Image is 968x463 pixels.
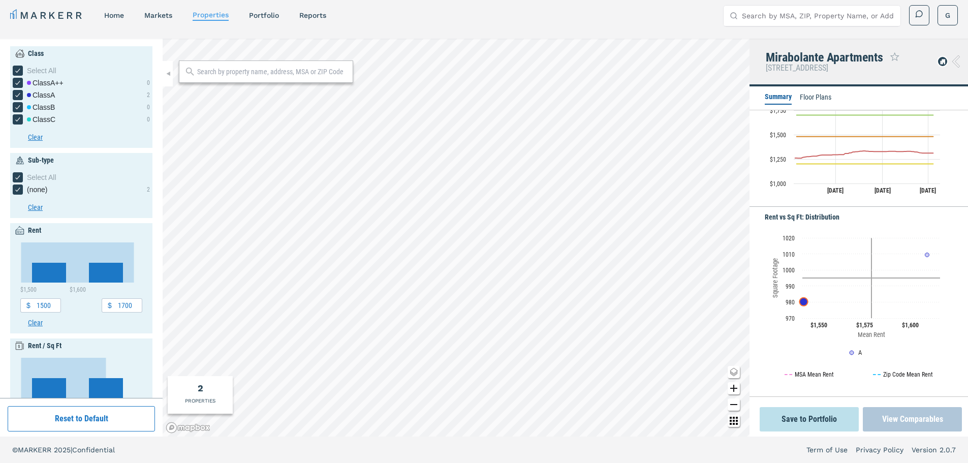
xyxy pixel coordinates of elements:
div: Chart. Highcharts interactive chart. [20,358,142,408]
a: Version 2.0.7 [912,445,956,455]
span: (none) [27,184,47,195]
text: Square Footage [771,258,779,298]
a: MARKERR [10,8,84,22]
svg: Interactive chart [765,233,945,360]
text: $1,750 [770,107,786,114]
span: 2025 | [54,446,72,454]
input: Search by property name, address, MSA or ZIP Code [197,67,348,77]
div: Class C [27,114,55,125]
a: Mapbox logo [166,422,210,434]
div: 0 [147,103,150,112]
path: Jack's Villas, 1,009.64. A. [925,253,929,257]
h5: [STREET_ADDRESS] [766,64,899,72]
button: Clear button [28,132,150,143]
text: A [858,349,862,356]
text: 1010 [783,251,795,258]
text: $1,250 [770,156,786,163]
a: home [104,11,124,19]
div: Select All [27,66,150,76]
div: [object Object] checkbox input [13,102,55,112]
button: Clear button [28,318,150,328]
svg: Interactive chart [765,74,945,201]
text: 990 [786,283,795,290]
div: Mirabolante Apartments [766,51,883,64]
button: Reset to Default [8,406,155,431]
text: $1,575 [856,322,873,329]
path: Mirabolante Apartments, 980.08. A. [800,298,808,306]
button: Zoom in map button [728,382,740,394]
path: $1.57 - $1.58, 1. Histogram. [32,378,66,398]
div: Sub-type [28,155,54,166]
button: G [938,5,958,25]
div: Chart. Highcharts interactive chart. [765,74,953,201]
div: Rent [28,225,41,236]
div: [object Object] checkbox input [13,78,64,88]
div: Class [28,48,44,59]
div: Class A++ [27,78,64,88]
div: 2 [147,90,150,100]
div: Total of properties [198,381,203,395]
div: (none) checkbox input [13,184,47,195]
a: Term of Use [806,445,848,455]
div: [object Object] checkbox input [13,114,55,125]
div: 0 [147,78,150,87]
span: MARKERR [18,446,54,454]
text: [DATE] [827,187,844,194]
div: Class A [27,90,55,100]
span: G [945,10,950,20]
text: $1,600 [70,286,86,293]
text: [DATE] [920,187,936,194]
div: Chart. Highcharts interactive chart. [20,242,142,293]
text: [DATE] [875,187,891,194]
li: Floor Plans [800,92,831,104]
div: Class B [27,102,55,112]
a: Portfolio [249,11,279,19]
button: Clear button [28,202,150,213]
path: $1,600 - $1,700, 1. Histogram. [89,263,123,283]
span: © [12,446,18,454]
a: reports [299,11,326,19]
button: Show A [848,343,862,350]
canvas: Map [163,39,750,437]
svg: Interactive chart [20,358,135,408]
text: $1,500 [770,132,786,139]
div: [object Object] checkbox input [13,66,150,76]
a: properties [193,11,229,19]
a: markets [144,11,172,19]
div: 2 [147,185,150,194]
path: $1.59 - $1.60, 1. Histogram. [89,378,123,398]
a: Privacy Policy [856,445,903,455]
div: Chart. Highcharts interactive chart. [765,233,953,360]
text: 980 [786,299,795,306]
svg: Interactive chart [20,242,135,293]
text: $1,500 [20,286,37,293]
button: Zoom out map button [728,398,740,411]
button: Change style map button [728,366,740,378]
text: $1,000 [770,180,786,188]
input: Search by MSA, ZIP, Property Name, or Address [742,6,894,26]
h5: Rent vs Sq Ft: Distribution [765,212,953,223]
div: 0 [147,115,150,124]
div: Rent / Sq Ft [28,341,61,351]
button: View Comparables [863,407,962,431]
div: PROPERTIES [185,397,215,405]
text: 1020 [783,235,795,242]
text: Mean Rent [858,331,885,338]
div: Select All [27,172,150,182]
div: MSA Mean Rent [785,370,834,379]
text: 1000 [783,267,795,274]
button: Other options map button [728,415,740,427]
li: Summary [765,91,792,105]
div: [object Object] checkbox input [13,172,150,182]
text: $1,550 [810,322,827,329]
path: $1,500 - $1,600, 1. Histogram. [32,263,66,283]
text: $1,600 [902,322,919,329]
button: Save to Portfolio [760,407,859,431]
span: Confidential [72,446,115,454]
div: Zip Code Mean Rent [873,370,933,379]
div: [object Object] checkbox input [13,90,55,100]
text: 970 [786,315,795,322]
